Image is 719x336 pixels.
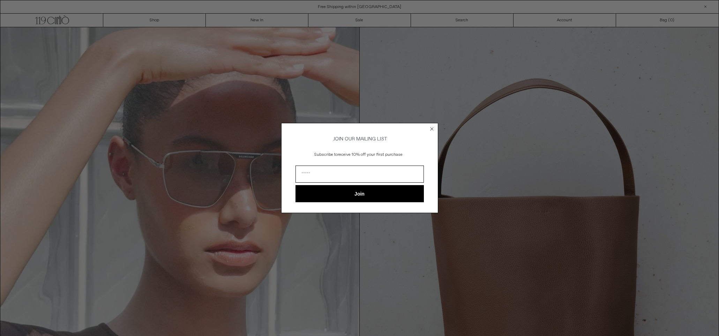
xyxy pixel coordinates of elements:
span: Subscribe to [314,152,338,158]
span: JOIN OUR MAILING LIST [332,136,387,142]
input: Email [295,166,424,183]
span: receive 10% off your first purchase [338,152,403,158]
button: Close dialog [428,125,435,132]
button: Join [295,185,424,202]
